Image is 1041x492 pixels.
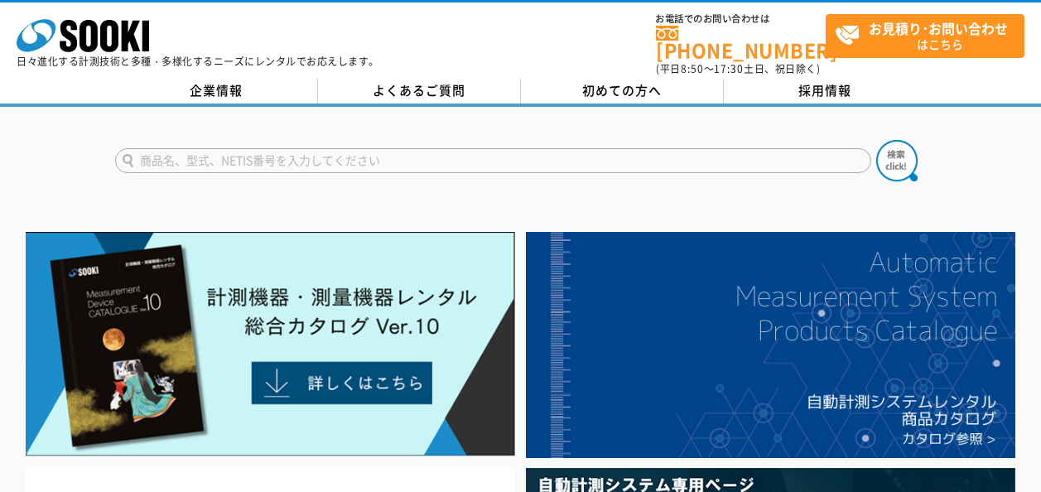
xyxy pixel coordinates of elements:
[724,79,927,104] a: 採用情報
[318,79,521,104] a: よくあるご質問
[115,148,871,173] input: 商品名、型式、NETIS番号を入力してください
[826,14,1024,58] a: お見積り･お問い合わせはこちら
[582,81,662,99] span: 初めての方へ
[526,232,1015,458] img: 自動計測システムカタログ
[115,79,318,104] a: 企業情報
[26,232,515,456] img: Catalog Ver10
[714,61,744,76] span: 17:30
[17,56,379,66] p: 日々進化する計測技術と多種・多様化するニーズにレンタルでお応えします。
[869,18,1008,38] strong: お見積り･お問い合わせ
[876,140,918,181] img: btn_search.png
[656,14,826,24] span: お電話でのお問い合わせは
[681,61,704,76] span: 8:50
[521,79,724,104] a: 初めての方へ
[835,15,1024,56] span: はこちら
[656,26,826,60] a: [PHONE_NUMBER]
[656,61,820,76] span: (平日 ～ 土日、祝日除く)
